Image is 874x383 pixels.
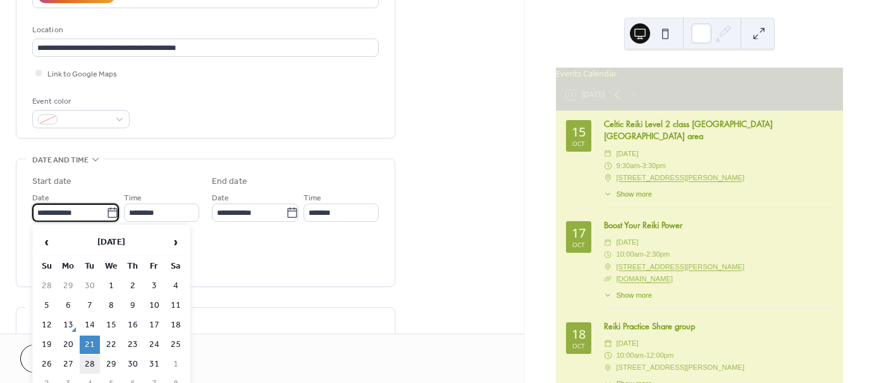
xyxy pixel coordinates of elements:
span: - [640,160,643,172]
span: Time [124,191,142,205]
td: 20 [58,336,78,354]
span: Date [212,191,229,205]
div: Oct [572,343,585,349]
td: 2 [123,277,143,295]
span: [DATE] [616,148,638,160]
td: 8 [101,296,121,315]
div: Celtic Reiki Level 2 class [GEOGRAPHIC_DATA] [GEOGRAPHIC_DATA] area [604,118,833,142]
div: ​ [604,189,612,200]
span: [DATE] [616,236,638,248]
div: ​ [604,350,612,362]
td: 17 [144,316,164,334]
th: Mo [58,257,78,276]
div: ​ [604,160,612,172]
td: 30 [123,355,143,374]
div: ​ [604,290,612,301]
td: 30 [80,277,100,295]
div: Events Calendar [556,68,843,80]
th: Su [37,257,57,276]
span: - [644,350,646,362]
th: Sa [166,257,186,276]
div: Location [32,23,376,37]
td: 14 [80,316,100,334]
td: 27 [58,355,78,374]
div: ​ [604,236,612,248]
td: 5 [37,296,57,315]
button: Cancel [20,344,98,373]
div: Event color [32,95,127,108]
div: ​ [604,172,612,184]
span: Date and time [32,154,89,167]
span: [DATE] [616,337,638,350]
div: Reiki Practice Share group [604,320,833,332]
td: 16 [123,316,143,334]
div: ​ [604,362,612,374]
td: 28 [80,355,100,374]
td: 18 [166,316,186,334]
td: 19 [37,336,57,354]
td: 31 [144,355,164,374]
td: 12 [37,316,57,334]
div: 15 [572,126,586,138]
div: Oct [572,140,585,147]
button: ​Show more [604,189,652,200]
td: 1 [166,355,186,374]
div: 17 [572,227,586,240]
a: [STREET_ADDRESS][PERSON_NAME] [616,261,744,273]
td: 11 [166,296,186,315]
td: 23 [123,336,143,354]
span: 10:00am [616,350,644,362]
td: 13 [58,316,78,334]
span: - [644,248,646,260]
span: 10:00am [616,248,644,260]
td: 29 [58,277,78,295]
div: ​ [604,337,612,350]
td: 21 [80,336,100,354]
th: Fr [144,257,164,276]
span: 12:00pm [646,350,674,362]
td: 25 [166,336,186,354]
th: Th [123,257,143,276]
td: 4 [166,277,186,295]
div: ​ [604,261,612,273]
td: 1 [101,277,121,295]
div: 18 [572,328,586,341]
button: ​Show more [604,290,652,301]
td: 3 [144,277,164,295]
div: ​ [604,273,612,285]
td: 28 [37,277,57,295]
span: [STREET_ADDRESS][PERSON_NAME] [616,362,744,374]
span: Link to Google Maps [47,68,117,81]
td: 7 [80,296,100,315]
span: 9:30am [616,160,639,172]
div: End date [212,175,247,188]
th: We [101,257,121,276]
a: [DOMAIN_NAME] [616,275,673,283]
span: Show more [616,290,652,301]
td: 22 [101,336,121,354]
th: Tu [80,257,100,276]
span: Time [304,191,321,205]
a: Boost Your Reiki Power [604,219,682,231]
td: 15 [101,316,121,334]
td: 24 [144,336,164,354]
span: › [166,229,185,255]
th: [DATE] [58,229,164,256]
span: ‹ [37,229,56,255]
div: Oct [572,241,585,248]
span: Date [32,191,49,205]
td: 6 [58,296,78,315]
span: 3:30pm [642,160,665,172]
div: Start date [32,175,71,188]
td: 9 [123,296,143,315]
div: ​ [604,148,612,160]
span: Show more [616,189,652,200]
td: 10 [144,296,164,315]
a: [STREET_ADDRESS][PERSON_NAME] [616,172,744,184]
td: 26 [37,355,57,374]
span: 2:30pm [646,248,670,260]
td: 29 [101,355,121,374]
div: ​ [604,248,612,260]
